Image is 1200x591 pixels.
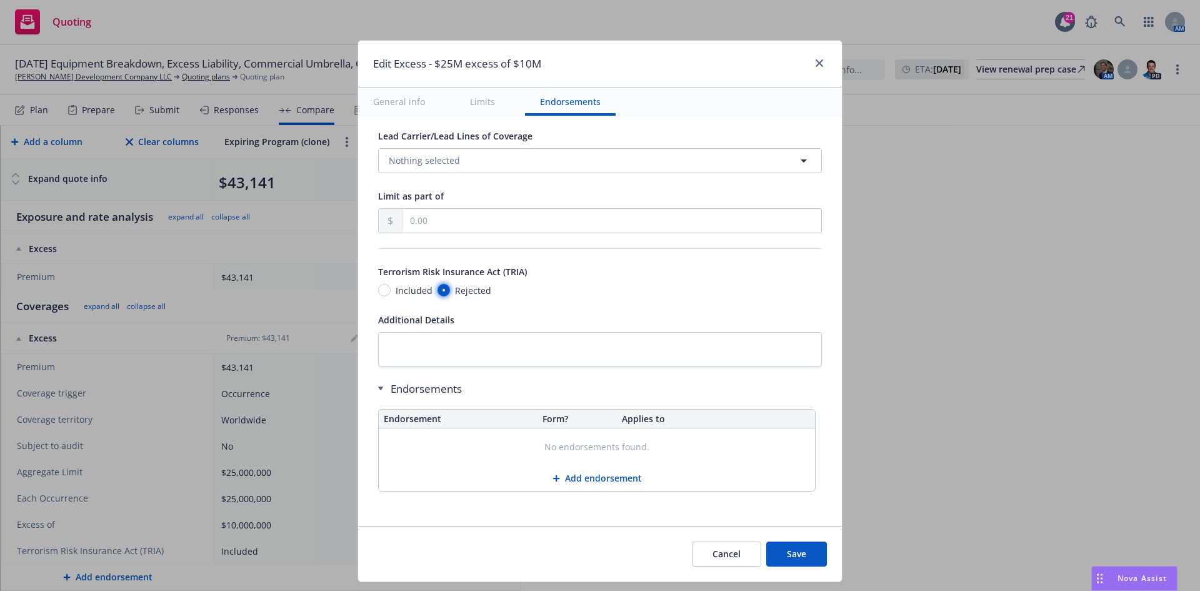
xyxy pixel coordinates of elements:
[455,88,510,116] button: Limits
[617,410,815,428] th: Applies to
[455,284,491,297] span: Rejected
[389,154,460,167] span: Nothing selected
[373,56,541,72] h1: Edit Excess - $25M excess of $10M
[379,410,537,428] th: Endorsement
[525,88,616,116] button: Endorsements
[812,56,827,71] a: close
[379,466,815,491] button: Add endorsement
[378,284,391,296] input: Included
[1117,573,1167,583] span: Nova Assist
[378,314,454,326] span: Additional Details
[437,284,450,296] input: Rejected
[358,88,440,116] button: General info
[1092,567,1107,590] div: Drag to move
[766,542,827,567] button: Save
[378,266,527,278] span: Terrorism Risk Insurance Act (TRIA)
[1091,566,1177,591] button: Nova Assist
[544,441,649,453] span: No endorsements found.
[402,209,821,233] input: 0.00
[378,190,444,202] span: Limit as part of
[537,410,617,428] th: Form?
[378,130,532,142] span: Lead Carrier/Lead Lines of Coverage
[378,381,816,397] div: Endorsements
[378,148,822,173] button: Nothing selected
[396,284,432,297] span: Included
[692,542,761,567] button: Cancel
